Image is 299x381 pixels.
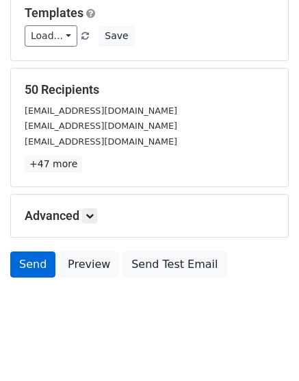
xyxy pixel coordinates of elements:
iframe: Chat Widget [231,315,299,381]
a: Templates [25,5,83,20]
a: Send Test Email [122,251,226,278]
button: Save [99,25,134,47]
small: [EMAIL_ADDRESS][DOMAIN_NAME] [25,121,177,131]
small: [EMAIL_ADDRESS][DOMAIN_NAME] [25,106,177,116]
h5: 50 Recipients [25,82,274,97]
a: +47 more [25,156,82,173]
small: [EMAIL_ADDRESS][DOMAIN_NAME] [25,136,177,147]
a: Send [10,251,55,278]
a: Load... [25,25,77,47]
h5: Advanced [25,208,274,223]
a: Preview [59,251,119,278]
